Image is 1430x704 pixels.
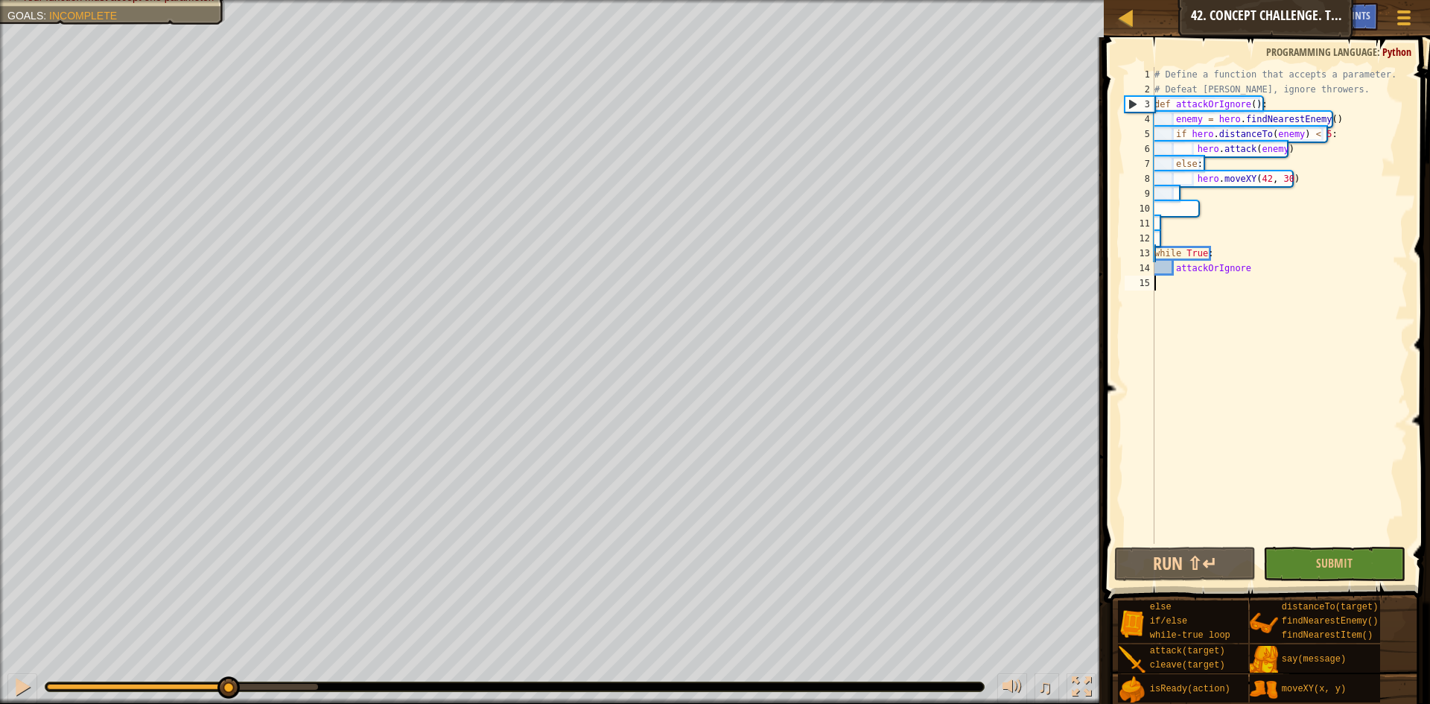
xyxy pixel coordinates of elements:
span: attack(target) [1150,646,1225,656]
button: Show game menu [1385,3,1423,38]
div: 2 [1125,82,1154,97]
span: distanceTo(target) [1282,602,1379,612]
div: 3 [1125,97,1154,112]
span: if/else [1150,616,1187,627]
div: 8 [1125,171,1154,186]
span: Python [1382,45,1411,59]
span: : [43,10,49,22]
span: else [1150,602,1172,612]
div: 5 [1125,127,1154,142]
div: 1 [1125,67,1154,82]
div: 15 [1125,276,1154,291]
span: moveXY(x, y) [1282,684,1346,694]
span: isReady(action) [1150,684,1230,694]
img: portrait.png [1118,609,1146,638]
span: cleave(target) [1150,660,1225,670]
div: 13 [1125,246,1154,261]
div: 11 [1125,216,1154,231]
div: 4 [1125,112,1154,127]
div: 12 [1125,231,1154,246]
button: Ctrl + P: Pause [7,673,37,704]
img: portrait.png [1250,609,1278,638]
span: findNearestEnemy() [1282,616,1379,627]
div: 10 [1125,201,1154,216]
span: : [1377,45,1382,59]
span: ♫ [1037,676,1052,698]
button: Run ⇧↵ [1114,547,1256,581]
button: Submit [1263,547,1405,581]
span: Goals [7,10,43,22]
img: portrait.png [1118,646,1146,674]
span: findNearestItem() [1282,630,1373,641]
img: portrait.png [1250,676,1278,704]
button: ♫ [1035,673,1060,704]
div: 7 [1125,156,1154,171]
span: say(message) [1282,654,1346,665]
span: Hints [1346,8,1370,22]
span: Incomplete [49,10,117,22]
img: portrait.png [1118,676,1146,704]
button: Adjust volume [997,673,1027,704]
span: Submit [1316,555,1353,571]
img: portrait.png [1250,646,1278,674]
div: 9 [1125,186,1154,201]
div: 14 [1125,261,1154,276]
button: Toggle fullscreen [1067,673,1096,704]
span: while-true loop [1150,630,1230,641]
div: 6 [1125,142,1154,156]
span: Programming language [1266,45,1377,59]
